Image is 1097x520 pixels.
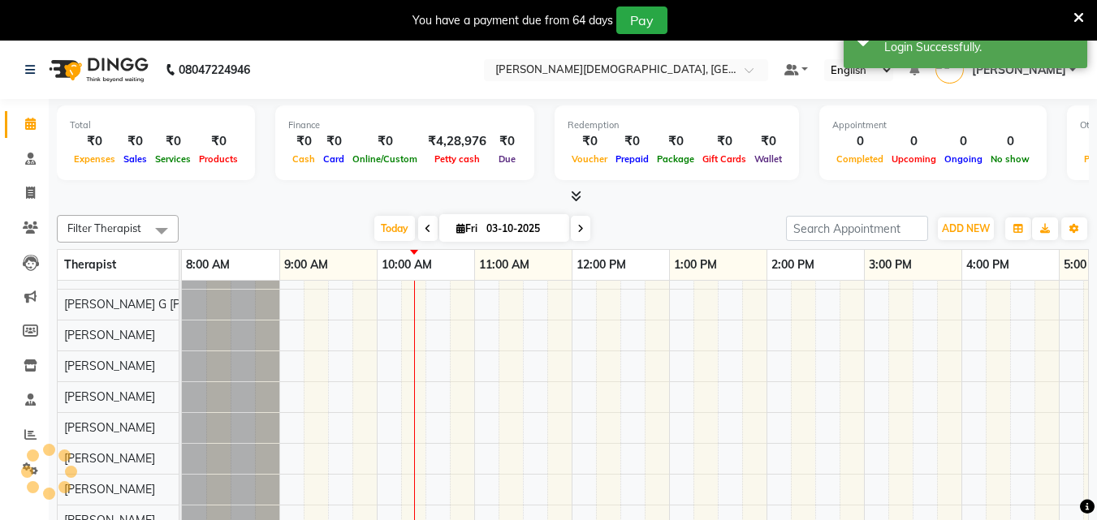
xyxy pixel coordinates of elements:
div: Finance [288,118,521,132]
a: 4:00 PM [962,253,1013,277]
div: ₹0 [288,132,319,151]
a: 10:00 AM [378,253,436,277]
div: Login Successfully. [884,39,1075,56]
a: 2:00 PM [767,253,818,277]
a: 1:00 PM [670,253,721,277]
span: Wallet [750,153,786,165]
span: Completed [832,153,888,165]
span: [PERSON_NAME] [64,328,155,342]
input: 2025-10-03 [482,217,563,241]
span: Cash [288,153,319,165]
span: Products [195,153,242,165]
span: Prepaid [611,153,653,165]
div: 0 [888,132,940,151]
span: Filter Therapist [67,221,141,234]
span: [PERSON_NAME] G [PERSON_NAME] [64,297,261,312]
span: Petty cash [430,153,484,165]
span: [PERSON_NAME] [64,451,155,466]
div: ₹0 [611,132,653,151]
span: Upcoming [888,153,940,165]
span: Package [653,153,698,165]
div: ₹0 [319,132,348,151]
div: ₹0 [750,132,786,151]
div: ₹0 [493,132,521,151]
div: Appointment [832,118,1034,132]
span: Expenses [70,153,119,165]
div: ₹0 [653,132,698,151]
span: No show [987,153,1034,165]
div: 0 [940,132,987,151]
div: 0 [987,132,1034,151]
span: Online/Custom [348,153,421,165]
div: ₹0 [698,132,750,151]
a: 12:00 PM [572,253,630,277]
button: Pay [616,6,667,34]
span: Gift Cards [698,153,750,165]
img: Latika Sawant [935,55,964,84]
div: Total [70,118,242,132]
span: [PERSON_NAME] [64,482,155,496]
b: 08047224946 [179,47,250,92]
span: Services [151,153,195,165]
a: 3:00 PM [865,253,916,277]
div: ₹0 [195,132,242,151]
span: Fri [452,222,482,234]
div: ₹0 [151,132,195,151]
div: ₹0 [568,132,611,151]
div: ₹0 [348,132,421,151]
a: 9:00 AM [280,253,332,277]
span: Voucher [568,153,611,165]
span: Card [319,153,348,165]
input: Search Appointment [786,216,928,241]
span: Today [374,216,415,241]
div: ₹0 [70,132,119,151]
span: Therapist [64,257,116,272]
img: logo [41,47,153,92]
span: [PERSON_NAME] [972,62,1066,79]
a: 8:00 AM [182,253,234,277]
span: ADD NEW [942,222,990,234]
span: Due [495,153,520,165]
div: Redemption [568,118,786,132]
button: ADD NEW [938,217,994,240]
a: 11:00 AM [475,253,533,277]
div: ₹0 [119,132,151,151]
span: [PERSON_NAME] [64,359,155,373]
div: 0 [832,132,888,151]
span: [PERSON_NAME] [64,420,155,435]
div: You have a payment due from 64 days [412,12,613,29]
span: Sales [119,153,151,165]
div: ₹4,28,976 [421,132,493,151]
span: [PERSON_NAME] [64,389,155,404]
span: Ongoing [940,153,987,165]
